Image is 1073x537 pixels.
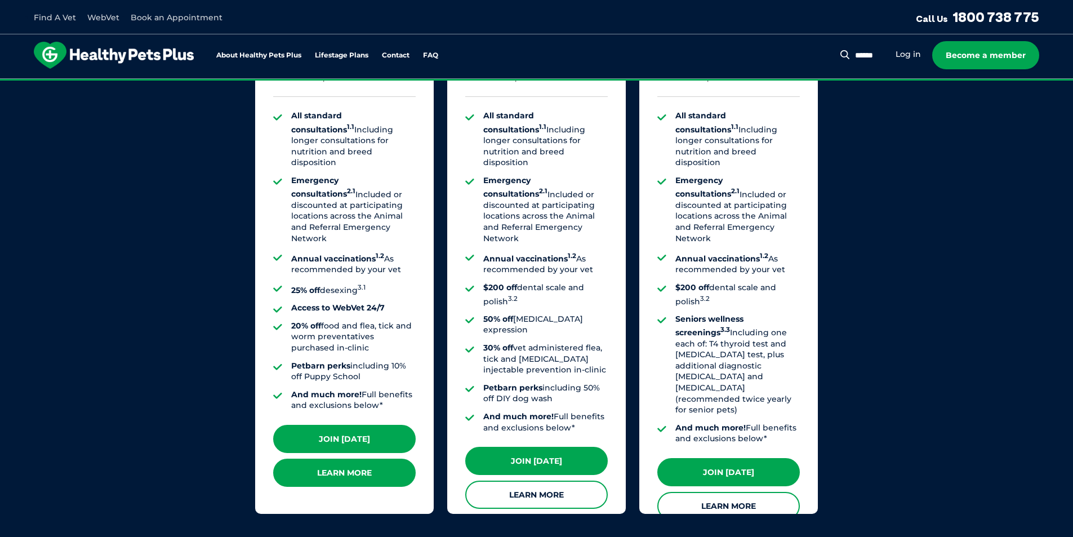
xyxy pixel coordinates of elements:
a: Lifestage Plans [315,52,368,59]
button: Search [838,49,852,60]
strong: 30% off [483,343,513,353]
strong: And much more! [675,423,746,433]
span: Proactive, preventative wellness program designed to keep your pet healthier and happier for longer [326,79,747,89]
sup: 2.1 [731,188,740,196]
li: including 50% off DIY dog wash [483,383,608,405]
li: including 10% off Puppy School [291,361,416,383]
li: dental scale and polish [675,282,800,307]
a: Join [DATE] [465,447,608,475]
sup: 3.1 [358,283,366,291]
li: As recommended by your vet [291,251,416,276]
sup: 1.1 [731,123,738,131]
sup: 3.2 [700,295,710,303]
strong: 20% off [291,321,321,331]
li: Including longer consultations for nutrition and breed disposition [291,110,416,168]
sup: 1.1 [539,123,546,131]
a: About Healthy Pets Plus [216,52,301,59]
a: Join [DATE] [657,458,800,486]
a: Learn More [273,459,416,487]
li: Included or discounted at participating locations across the Animal and Referral Emergency Network [483,175,608,244]
strong: Emergency consultations [675,175,740,199]
li: Full benefits and exclusions below* [483,411,608,433]
li: Including longer consultations for nutrition and breed disposition [483,110,608,168]
li: Full benefits and exclusions below* [291,389,416,411]
a: WebVet [87,12,119,23]
li: As recommended by your vet [483,251,608,276]
sup: 1.2 [760,252,768,260]
strong: Annual vaccinations [675,254,768,264]
a: FAQ [423,52,438,59]
sup: 2.1 [539,188,547,196]
a: Learn More [465,481,608,509]
li: food and flea, tick and worm preventatives purchased in-clinic [291,321,416,354]
sup: 3.3 [720,326,730,334]
li: Full benefits and exclusions below* [675,423,800,445]
li: Included or discounted at participating locations across the Animal and Referral Emergency Network [291,175,416,244]
strong: 25% off [291,285,320,295]
strong: Seniors wellness screenings [675,314,743,338]
sup: 1.1 [347,123,354,131]
strong: Petbarn perks [483,383,542,393]
strong: Emergency consultations [483,175,547,199]
li: dental scale and polish [483,282,608,307]
a: Find A Vet [34,12,76,23]
li: vet administered flea, tick and [MEDICAL_DATA] injectable prevention in-clinic [483,343,608,376]
strong: And much more! [483,411,554,421]
sup: 3.2 [508,295,518,303]
li: As recommended by your vet [675,251,800,276]
strong: All standard consultations [291,110,354,134]
strong: Access to WebVet 24/7 [291,303,385,313]
li: desexing [291,282,416,296]
sup: 2.1 [347,188,355,196]
strong: $200 off [675,282,709,292]
li: Including longer consultations for nutrition and breed disposition [675,110,800,168]
a: Learn More [657,492,800,520]
strong: Annual vaccinations [291,254,384,264]
a: Book an Appointment [131,12,222,23]
a: Contact [382,52,409,59]
a: Become a member [932,41,1039,69]
strong: All standard consultations [675,110,738,134]
strong: Petbarn perks [291,361,350,371]
a: Join [DATE] [273,425,416,453]
strong: And much more! [291,389,362,400]
sup: 1.2 [376,252,384,260]
a: Call Us1800 738 775 [916,8,1039,25]
sup: 1.2 [568,252,576,260]
strong: 50% off [483,314,513,324]
li: Included or discounted at participating locations across the Animal and Referral Emergency Network [675,175,800,244]
img: hpp-logo [34,42,194,69]
strong: Annual vaccinations [483,254,576,264]
strong: All standard consultations [483,110,546,134]
a: Log in [896,49,921,60]
strong: Emergency consultations [291,175,355,199]
span: Call Us [916,13,948,24]
strong: $200 off [483,282,517,292]
li: Including one each of: T4 thyroid test and [MEDICAL_DATA] test, plus additional diagnostic [MEDIC... [675,314,800,416]
li: [MEDICAL_DATA] expression [483,314,608,336]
